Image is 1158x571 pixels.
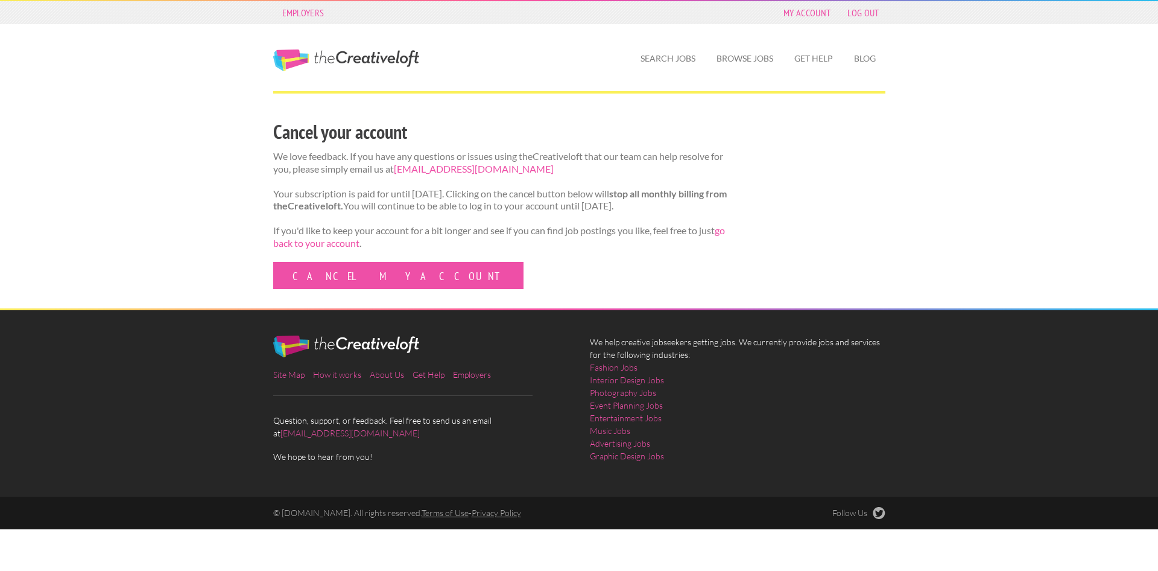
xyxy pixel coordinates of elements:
[273,118,727,145] h2: Cancel your account
[590,437,650,450] a: Advertising Jobs
[280,428,420,438] a: [EMAIL_ADDRESS][DOMAIN_NAME]
[579,336,896,472] div: We help creative jobseekers getting jobs. We currently provide jobs and services for the followin...
[707,45,783,72] a: Browse Jobs
[273,49,419,71] a: The Creative Loft
[841,4,885,21] a: Log Out
[262,336,579,463] div: Question, support, or feedback. Feel free to send us an email at
[453,369,491,380] a: Employers
[273,225,727,250] p: If you'd like to keep your account for a bit longer and see if you can find job postings you like...
[590,399,663,412] a: Event Planning Jobs
[273,369,305,380] a: Site Map
[394,163,554,174] a: [EMAIL_ADDRESS][DOMAIN_NAME]
[262,507,738,519] div: © [DOMAIN_NAME]. All rights reserved. -
[631,45,705,72] a: Search Jobs
[590,386,656,399] a: Photography Jobs
[273,450,569,463] span: We hope to hear from you!
[313,369,361,380] a: How it works
[370,369,404,380] a: About Us
[422,508,469,518] a: Terms of Use
[590,374,664,386] a: Interior Design Jobs
[273,336,419,357] img: The Creative Loft
[273,188,727,213] p: Your subscription is paid for until [DATE]. Clicking on the cancel button below will You will con...
[276,4,331,21] a: Employers
[844,45,885,72] a: Blog
[273,150,727,176] p: We love feedback. If you have any questions or issues using theCreativeloft that our team can hel...
[785,45,843,72] a: Get Help
[832,507,885,519] a: Follow Us
[777,4,837,21] a: My Account
[273,262,524,289] a: Cancel my account
[413,369,445,380] a: Get Help
[590,361,638,374] a: Fashion Jobs
[273,188,727,212] strong: stop all monthly billing from theCreativeloft.
[590,450,664,462] a: Graphic Design Jobs
[590,424,630,437] a: Music Jobs
[590,412,662,424] a: Entertainment Jobs
[472,508,521,518] a: Privacy Policy
[273,225,725,249] a: go back to your account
